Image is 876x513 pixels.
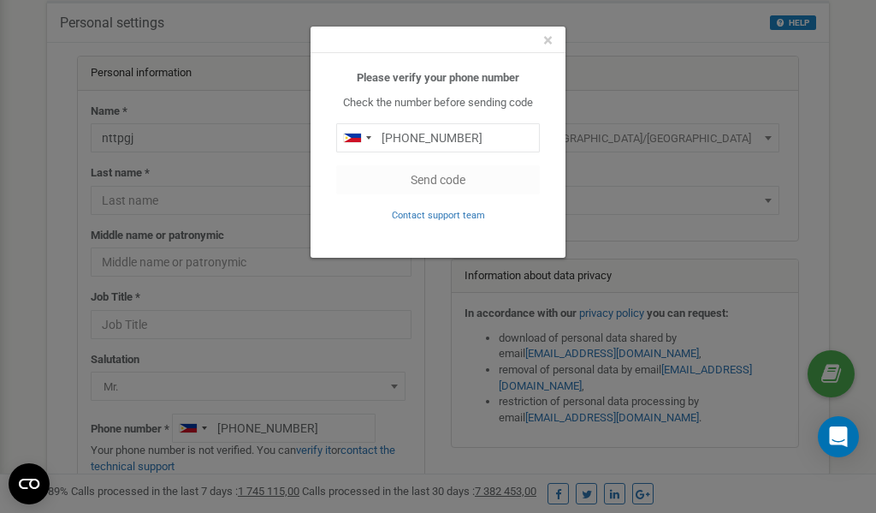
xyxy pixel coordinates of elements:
a: Contact support team [392,208,485,221]
button: Send code [336,165,540,194]
p: Check the number before sending code [336,95,540,111]
div: Telephone country code [337,124,376,152]
button: Open CMP widget [9,463,50,504]
small: Contact support team [392,210,485,221]
span: × [543,30,553,51]
div: Open Intercom Messenger [818,416,859,457]
input: 0905 123 4567 [336,123,540,152]
b: Please verify your phone number [357,71,519,84]
button: Close [543,32,553,50]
